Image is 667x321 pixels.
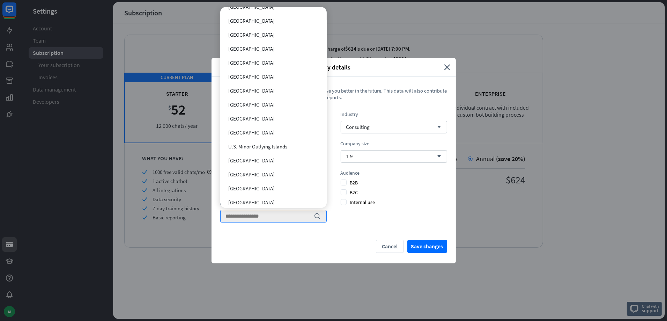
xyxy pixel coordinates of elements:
[341,140,447,147] div: Company size
[228,171,275,178] span: [GEOGRAPHIC_DATA]
[228,129,275,136] span: [GEOGRAPHIC_DATA]
[376,240,404,253] button: Cancel
[341,199,375,205] span: Internal use
[228,157,275,164] span: [GEOGRAPHIC_DATA]
[434,154,442,159] i: arrow_down
[228,115,275,122] span: [GEOGRAPHIC_DATA]
[228,17,275,24] span: [GEOGRAPHIC_DATA]
[314,213,321,220] i: search
[217,63,439,71] span: Company details
[346,124,370,130] span: Consulting
[228,199,275,206] span: [GEOGRAPHIC_DATA]
[228,185,275,192] span: [GEOGRAPHIC_DATA]
[228,73,275,80] span: [GEOGRAPHIC_DATA]
[220,87,447,101] span: Please fill out your company details to help us serve you better in the future. This data will al...
[228,59,275,66] span: [GEOGRAPHIC_DATA]
[228,101,275,108] span: [GEOGRAPHIC_DATA]
[444,63,451,71] i: close
[341,170,447,176] div: Audience
[6,3,27,24] button: Open LiveChat chat widget
[341,111,447,117] div: Industry
[228,87,275,94] span: [GEOGRAPHIC_DATA]
[346,153,353,160] span: 1-9
[434,125,442,129] i: arrow_down
[341,180,358,186] span: B2B
[228,143,287,150] span: U.S. Minor Outlying Islands
[228,31,275,38] span: [GEOGRAPHIC_DATA]
[228,45,275,52] span: [GEOGRAPHIC_DATA]
[407,240,447,253] button: Save changes
[341,189,358,196] span: B2C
